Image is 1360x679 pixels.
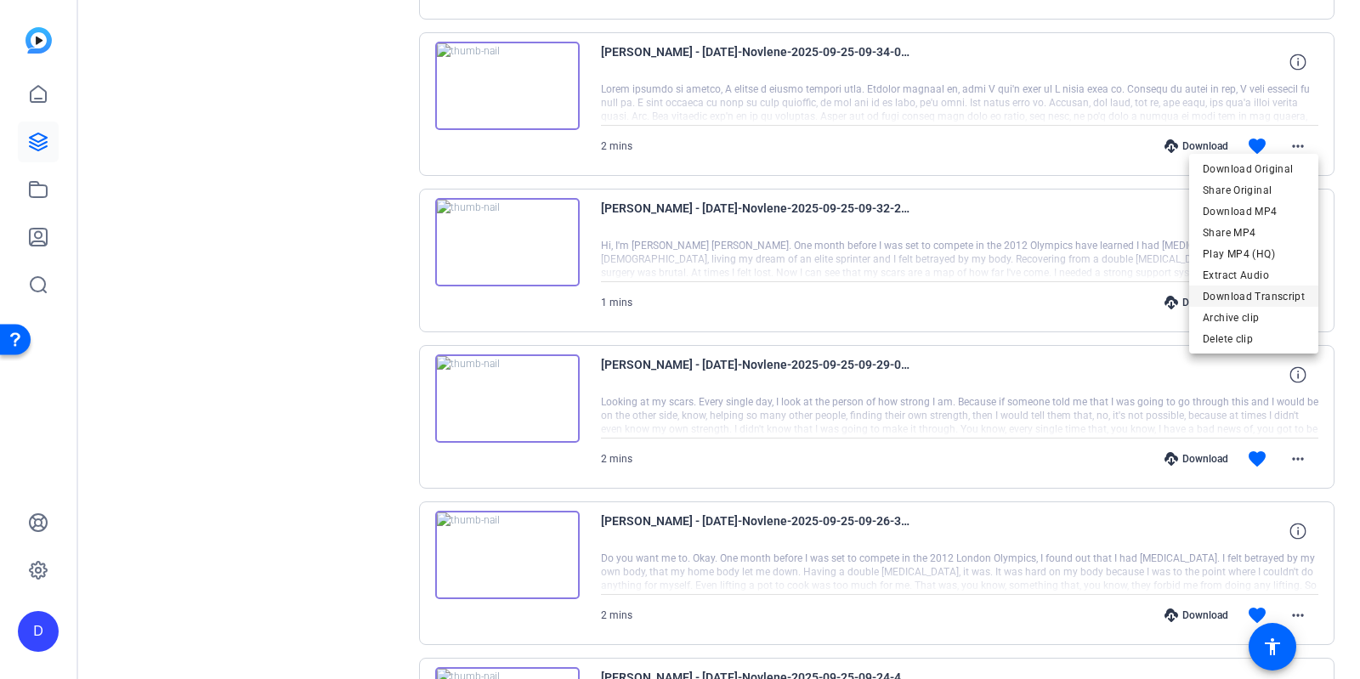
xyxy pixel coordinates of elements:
span: Share MP4 [1203,223,1305,243]
span: Archive clip [1203,308,1305,328]
span: Download Original [1203,159,1305,179]
span: Delete clip [1203,329,1305,349]
span: Share Original [1203,180,1305,201]
span: Extract Audio [1203,265,1305,286]
span: Download Transcript [1203,286,1305,307]
span: Download MP4 [1203,201,1305,222]
span: Play MP4 (HQ) [1203,244,1305,264]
